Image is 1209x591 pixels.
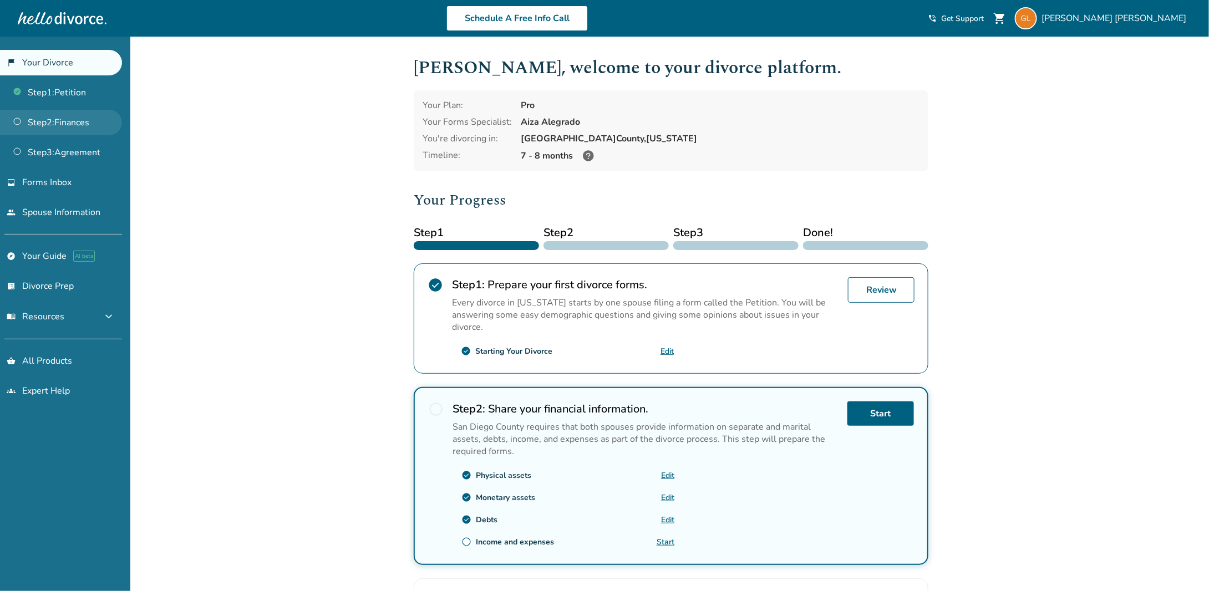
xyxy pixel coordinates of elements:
[803,225,928,241] span: Done!
[993,12,1006,25] span: shopping_cart
[673,225,799,241] span: Step 3
[22,176,72,188] span: Forms Inbox
[428,277,443,293] span: check_circle
[475,346,552,356] div: Starting Your Divorce
[7,178,16,187] span: inbox
[661,470,674,481] a: Edit
[521,99,920,111] div: Pro
[476,537,554,547] div: Income and expenses
[476,492,535,503] div: Monetary assets
[453,421,839,457] p: San Diego County requires that both spouses provide information on separate and marital assets, d...
[1154,538,1209,591] iframe: Chat Widget
[7,252,16,261] span: explore
[461,514,471,524] span: check_circle
[414,225,539,241] span: Step 1
[423,99,512,111] div: Your Plan:
[414,54,928,81] h1: [PERSON_NAME] , welcome to your divorce platform.
[521,133,920,145] div: [GEOGRAPHIC_DATA] County, [US_STATE]
[847,401,914,426] a: Start
[7,312,16,321] span: menu_book
[452,277,485,292] strong: Step 1 :
[461,470,471,480] span: check_circle
[521,116,920,128] div: Aiza Alegrado
[1015,7,1037,29] img: garrettluttmann@gmail.com
[7,386,16,395] span: groups
[453,401,839,416] h2: Share your financial information.
[423,133,512,145] div: You're divorcing in:
[7,282,16,291] span: list_alt_check
[1042,12,1191,24] span: [PERSON_NAME] [PERSON_NAME]
[73,251,95,262] span: AI beta
[7,310,64,323] span: Resources
[453,401,485,416] strong: Step 2 :
[7,356,16,365] span: shopping_basket
[661,514,674,525] a: Edit
[423,149,512,162] div: Timeline:
[521,149,920,162] div: 7 - 8 months
[446,6,588,31] a: Schedule A Free Info Call
[657,537,674,547] a: Start
[452,297,839,333] p: Every divorce in [US_STATE] starts by one spouse filing a form called the Petition. You will be a...
[7,208,16,217] span: people
[476,470,531,481] div: Physical assets
[461,492,471,502] span: check_circle
[423,116,512,128] div: Your Forms Specialist:
[414,189,928,211] h2: Your Progress
[461,346,471,356] span: check_circle
[476,514,497,525] div: Debts
[661,346,674,356] a: Edit
[661,492,674,503] a: Edit
[848,277,915,303] a: Review
[941,13,984,24] span: Get Support
[928,14,937,23] span: phone_in_talk
[102,310,115,323] span: expand_more
[928,13,984,24] a: phone_in_talkGet Support
[461,537,471,547] span: radio_button_unchecked
[543,225,669,241] span: Step 2
[428,401,444,417] span: radio_button_unchecked
[452,277,839,292] h2: Prepare your first divorce forms.
[7,58,16,67] span: flag_2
